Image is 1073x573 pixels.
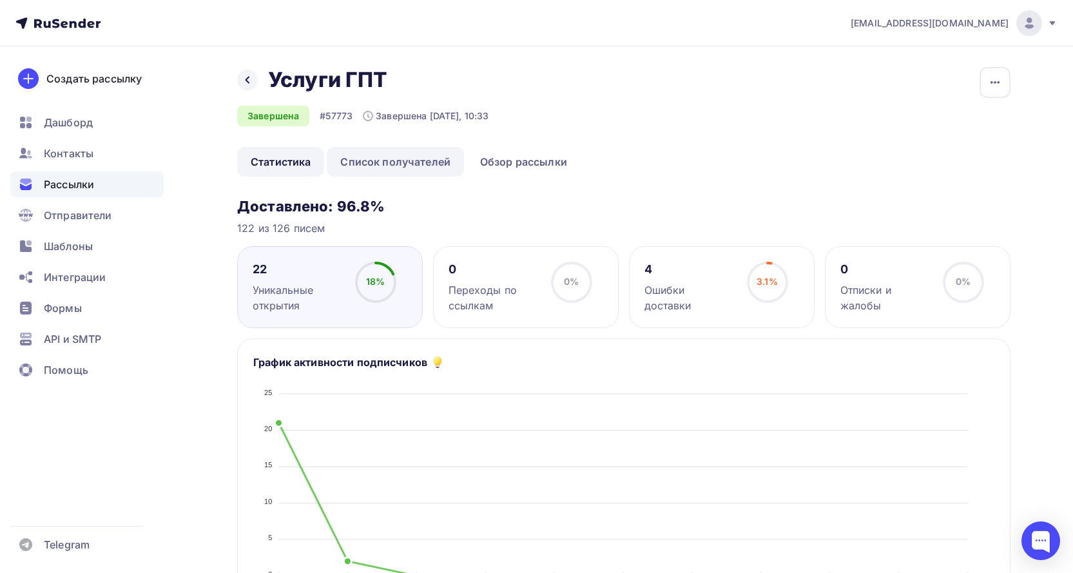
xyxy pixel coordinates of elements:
span: API и SMTP [44,331,101,347]
a: Отправители [10,202,164,228]
div: Переходы по ссылкам [449,282,539,313]
div: Отписки и жалобы [840,282,931,313]
div: 0 [840,262,931,277]
span: [EMAIL_ADDRESS][DOMAIN_NAME] [851,17,1009,30]
a: Список получателей [327,147,464,177]
span: Помощь [44,362,88,378]
span: Рассылки [44,177,94,192]
a: Формы [10,295,164,321]
div: Ошибки доставки [644,282,735,313]
div: 0 [449,262,539,277]
span: 18% [366,276,385,287]
div: Завершена [DATE], 10:33 [363,110,488,122]
div: 122 из 126 писем [237,220,1010,236]
span: Формы [44,300,82,316]
a: [EMAIL_ADDRESS][DOMAIN_NAME] [851,10,1058,36]
span: Дашборд [44,115,93,130]
a: Рассылки [10,171,164,197]
tspan: 10 [264,498,273,505]
span: 0% [564,276,579,287]
tspan: 5 [268,534,272,541]
a: Контакты [10,141,164,166]
h2: Услуги ГПТ [268,67,387,93]
div: 4 [644,262,735,277]
span: Отправители [44,208,112,223]
h3: Доставлено: 96.8% [237,197,1010,215]
span: Telegram [44,537,90,552]
h5: График активности подписчиков [253,354,427,370]
a: Дашборд [10,110,164,135]
span: Интеграции [44,269,106,285]
span: Контакты [44,146,93,161]
div: #57773 [320,110,353,122]
div: Завершена [237,106,309,126]
tspan: 25 [264,389,273,396]
span: 0% [956,276,971,287]
div: Создать рассылку [46,71,142,86]
span: 3.1% [757,276,778,287]
a: Шаблоны [10,233,164,259]
div: Уникальные открытия [253,282,343,313]
a: Обзор рассылки [467,147,581,177]
span: Шаблоны [44,238,93,254]
tspan: 20 [264,425,273,432]
tspan: 15 [264,461,273,469]
a: Статистика [237,147,324,177]
div: 22 [253,262,343,277]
